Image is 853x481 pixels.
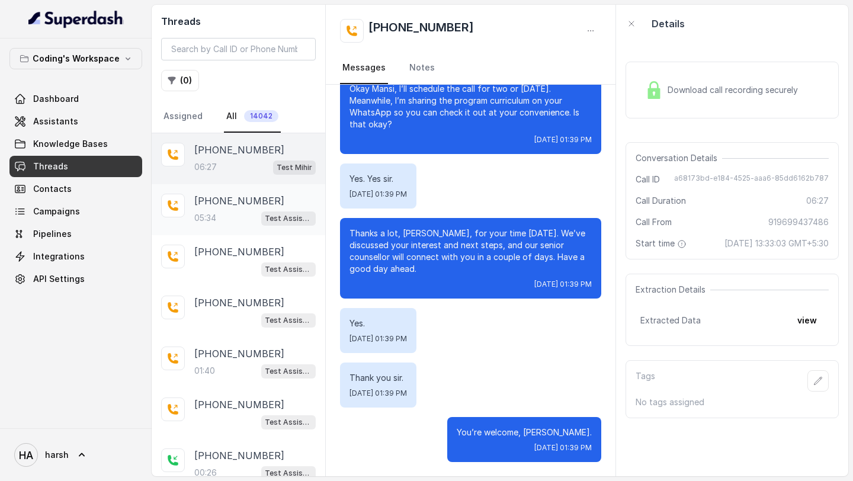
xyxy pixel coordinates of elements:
[368,19,474,43] h2: [PHONE_NUMBER]
[636,396,829,408] p: No tags assigned
[19,449,33,461] text: HA
[194,212,216,224] p: 05:34
[636,284,710,296] span: Extraction Details
[194,397,284,412] p: [PHONE_NUMBER]
[9,268,142,290] a: API Settings
[640,315,701,326] span: Extracted Data
[224,101,281,133] a: All14042
[349,190,407,199] span: [DATE] 01:39 PM
[161,14,316,28] h2: Threads
[194,365,215,377] p: 01:40
[534,443,592,453] span: [DATE] 01:39 PM
[33,93,79,105] span: Dashboard
[9,178,142,200] a: Contacts
[652,17,685,31] p: Details
[806,195,829,207] span: 06:27
[9,48,142,69] button: Coding's Workspace
[349,318,407,329] p: Yes.
[9,246,142,267] a: Integrations
[9,133,142,155] a: Knowledge Bases
[674,174,829,185] span: a68173bd-e184-4525-aaa6-85dd6162b787
[33,206,80,217] span: Campaigns
[9,156,142,177] a: Threads
[534,280,592,289] span: [DATE] 01:39 PM
[33,52,120,66] p: Coding's Workspace
[161,70,199,91] button: (0)
[407,52,437,84] a: Notes
[265,365,312,377] p: Test Assistant-3
[265,315,312,326] p: Test Assistant-3
[349,173,407,185] p: Yes. Yes sir.
[33,161,68,172] span: Threads
[161,101,205,133] a: Assigned
[724,238,829,249] span: [DATE] 13:33:03 GMT+5:30
[457,427,592,438] p: You’re welcome, [PERSON_NAME].
[194,296,284,310] p: [PHONE_NUMBER]
[636,195,686,207] span: Call Duration
[265,416,312,428] p: Test Assistant-3
[9,111,142,132] a: Assistants
[33,138,108,150] span: Knowledge Bases
[636,370,655,392] p: Tags
[349,227,592,275] p: Thanks a lot, [PERSON_NAME], for your time [DATE]. We’ve discussed your interest and next steps, ...
[349,372,407,384] p: Thank you sir.
[9,201,142,222] a: Campaigns
[194,245,284,259] p: [PHONE_NUMBER]
[194,467,217,479] p: 00:26
[28,9,124,28] img: light.svg
[161,38,316,60] input: Search by Call ID or Phone Number
[33,183,72,195] span: Contacts
[636,174,660,185] span: Call ID
[349,334,407,344] span: [DATE] 01:39 PM
[9,88,142,110] a: Dashboard
[340,52,601,84] nav: Tabs
[194,161,217,173] p: 06:27
[9,223,142,245] a: Pipelines
[265,467,312,479] p: Test Assistant-3
[194,194,284,208] p: [PHONE_NUMBER]
[645,81,663,99] img: Lock Icon
[265,213,312,225] p: Test Assistant- 2
[45,449,69,461] span: harsh
[161,101,316,133] nav: Tabs
[636,216,672,228] span: Call From
[265,264,312,275] p: Test Assistant-3
[534,135,592,145] span: [DATE] 01:39 PM
[349,389,407,398] span: [DATE] 01:39 PM
[340,52,388,84] a: Messages
[790,310,824,331] button: view
[33,251,85,262] span: Integrations
[194,448,284,463] p: [PHONE_NUMBER]
[33,228,72,240] span: Pipelines
[668,84,803,96] span: Download call recording securely
[33,273,85,285] span: API Settings
[277,162,312,174] p: Test Mihir
[9,438,142,472] a: harsh
[636,238,689,249] span: Start time
[768,216,829,228] span: 919699437486
[244,110,278,122] span: 14042
[33,116,78,127] span: Assistants
[194,143,284,157] p: [PHONE_NUMBER]
[636,152,722,164] span: Conversation Details
[194,347,284,361] p: [PHONE_NUMBER]
[349,83,592,130] p: Okay Mansi, I’ll schedule the call for two or [DATE]. Meanwhile, I’m sharing the program curricul...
